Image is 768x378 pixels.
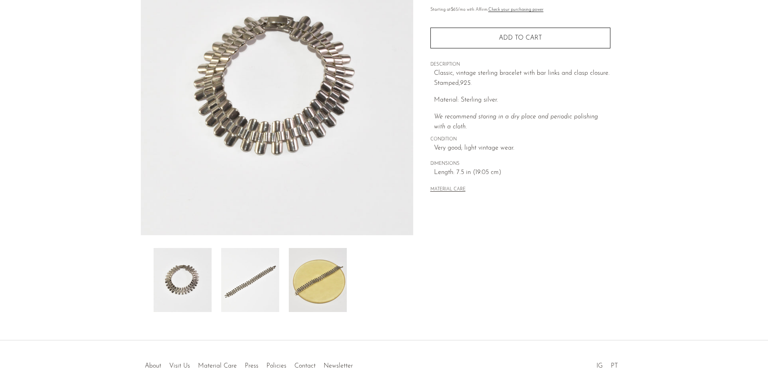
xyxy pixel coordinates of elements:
a: PT [611,363,618,369]
p: Starting at /mo with Affirm. [430,6,610,14]
span: Length: 7.5 in (19.05 cm) [434,168,610,178]
p: Classic, vintage sterling bracelet with bar links and clasp closure. Stamped, [434,68,610,89]
a: Check your purchasing power - Learn more about Affirm Financing (opens in modal) [488,8,544,12]
ul: Quick links [141,356,357,372]
img: Bar Link Bracelet [289,248,347,312]
a: Policies [266,363,286,369]
i: We recommend storing in a dry place and periodic polishing with a cloth. [434,114,598,130]
span: Add to cart [499,34,542,42]
a: Visit Us [169,363,190,369]
ul: Social Medias [592,356,622,372]
a: Press [245,363,258,369]
span: Very good; light vintage wear. [434,143,610,154]
em: 925. [460,80,472,86]
a: Contact [294,363,316,369]
img: Bar Link Bracelet [221,248,279,312]
img: Bar Link Bracelet [154,248,212,312]
span: CONDITION [430,136,610,143]
span: DIMENSIONS [430,160,610,168]
span: $65 [451,8,458,12]
span: DESCRIPTION [430,61,610,68]
a: Material Care [198,363,237,369]
a: About [145,363,161,369]
button: Add to cart [430,28,610,48]
p: Material: Sterling silver. [434,95,610,106]
button: MATERIAL CARE [430,187,466,193]
a: IG [596,363,603,369]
